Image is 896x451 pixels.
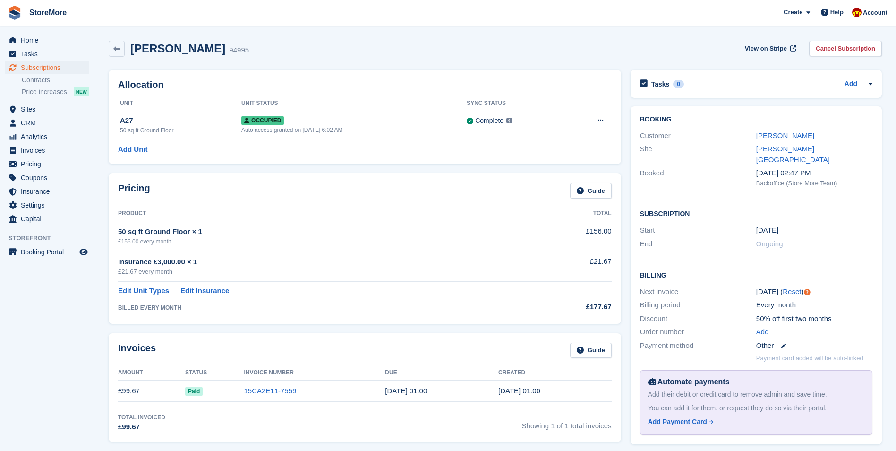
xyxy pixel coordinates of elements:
[519,302,612,312] div: £177.67
[648,376,864,388] div: Automate payments
[5,199,89,212] a: menu
[640,239,756,250] div: End
[118,422,165,433] div: £99.67
[640,286,756,297] div: Next invoice
[185,365,244,381] th: Status
[5,130,89,143] a: menu
[640,208,872,218] h2: Subscription
[648,403,864,413] div: You can add it for them, or request they do so via their portal.
[21,47,77,61] span: Tasks
[74,87,89,96] div: NEW
[756,168,872,179] div: [DATE] 02:47 PM
[5,144,89,157] a: menu
[22,87,67,96] span: Price increases
[21,171,77,184] span: Coupons
[21,245,77,259] span: Booking Portal
[5,116,89,130] a: menu
[22,76,89,85] a: Contracts
[118,381,185,402] td: £99.67
[475,116,503,126] div: Complete
[640,270,872,279] h2: Billing
[26,5,70,20] a: StoreMore
[498,387,540,395] time: 2025-07-19 00:00:16 UTC
[640,144,756,165] div: Site
[756,300,872,311] div: Every month
[118,257,519,268] div: Insurance £3,000.00 × 1
[21,103,77,116] span: Sites
[185,387,203,396] span: Paid
[640,225,756,236] div: Start
[756,354,863,363] p: Payment card added will be auto-linked
[756,225,778,236] time: 2025-07-19 00:00:00 UTC
[741,41,798,56] a: View on Stripe
[756,313,872,324] div: 50% off first two months
[5,34,89,47] a: menu
[118,79,612,90] h2: Allocation
[673,80,684,88] div: 0
[241,126,467,134] div: Auto access granted on [DATE] 6:02 AM
[783,287,801,295] a: Reset
[118,206,519,221] th: Product
[120,115,241,126] div: A27
[640,327,756,338] div: Order number
[570,343,612,358] a: Guide
[756,340,872,351] div: Other
[756,131,814,139] a: [PERSON_NAME]
[651,80,670,88] h2: Tasks
[21,116,77,130] span: CRM
[385,387,427,395] time: 2025-07-20 00:00:00 UTC
[244,365,385,381] th: Invoice Number
[863,8,887,17] span: Account
[640,300,756,311] div: Billing period
[130,42,225,55] h2: [PERSON_NAME]
[118,226,519,237] div: 50 sq ft Ground Floor × 1
[241,116,284,125] span: Occupied
[5,61,89,74] a: menu
[118,286,169,296] a: Edit Unit Types
[22,87,89,97] a: Price increases NEW
[21,185,77,198] span: Insurance
[519,221,612,251] td: £156.00
[118,365,185,381] th: Amount
[506,118,512,123] img: icon-info-grey-7440780725fd019a000dd9b08b2336e03edf1995a4989e88bcd33f0948082b44.svg
[21,212,77,225] span: Capital
[118,413,165,422] div: Total Invoiced
[648,417,707,427] div: Add Payment Card
[118,304,519,312] div: BILLED EVERY MONTH
[5,212,89,225] a: menu
[803,288,811,296] div: Tooltip anchor
[5,171,89,184] a: menu
[5,185,89,198] a: menu
[229,45,249,56] div: 94995
[120,126,241,135] div: 50 sq ft Ground Floor
[845,79,857,90] a: Add
[570,183,612,199] a: Guide
[21,199,77,212] span: Settings
[640,313,756,324] div: Discount
[756,240,783,248] span: Ongoing
[78,246,89,258] a: Preview store
[5,103,89,116] a: menu
[21,61,77,74] span: Subscriptions
[244,387,296,395] a: 15CA2E11-7559
[756,179,872,188] div: Backoffice (Store More Team)
[852,8,862,17] img: Store More Team
[640,340,756,351] div: Payment method
[640,116,872,123] h2: Booking
[385,365,498,381] th: Due
[21,34,77,47] span: Home
[118,237,519,246] div: £156.00 every month
[118,96,241,111] th: Unit
[756,145,830,164] a: [PERSON_NAME][GEOGRAPHIC_DATA]
[648,390,864,399] div: Add their debit or credit card to remove admin and save time.
[648,417,861,427] a: Add Payment Card
[118,144,147,155] a: Add Unit
[467,96,567,111] th: Sync Status
[21,144,77,157] span: Invoices
[5,245,89,259] a: menu
[118,267,519,277] div: £21.67 every month
[5,47,89,61] a: menu
[519,206,612,221] th: Total
[809,41,882,56] a: Cancel Subscription
[498,365,612,381] th: Created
